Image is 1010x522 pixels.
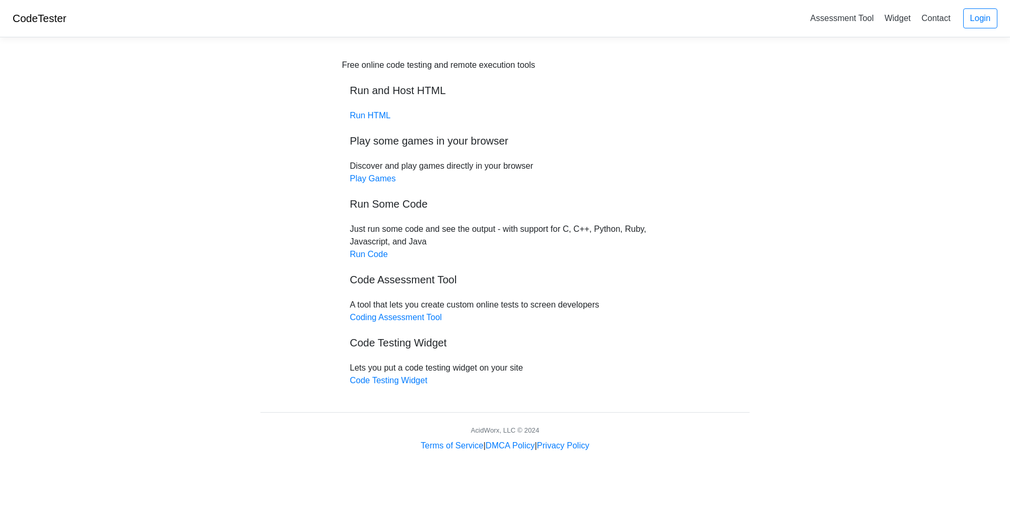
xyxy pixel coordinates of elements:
a: Play Games [350,174,396,183]
h5: Run and Host HTML [350,84,660,97]
a: Privacy Policy [537,441,590,450]
a: DMCA Policy [486,441,534,450]
div: Discover and play games directly in your browser Just run some code and see the output - with sup... [342,59,668,387]
h5: Code Testing Widget [350,336,660,349]
h5: Play some games in your browser [350,135,660,147]
div: | | [421,439,589,452]
h5: Code Assessment Tool [350,273,660,286]
div: AcidWorx, LLC © 2024 [471,425,539,435]
a: CodeTester [13,13,66,24]
a: Code Testing Widget [350,376,427,385]
a: Run Code [350,250,388,259]
a: Assessment Tool [806,9,878,27]
a: Terms of Service [421,441,483,450]
a: Contact [917,9,955,27]
a: Coding Assessment Tool [350,313,442,322]
a: Run HTML [350,111,390,120]
div: Free online code testing and remote execution tools [342,59,535,71]
h5: Run Some Code [350,198,660,210]
a: Login [963,8,997,28]
a: Widget [880,9,915,27]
